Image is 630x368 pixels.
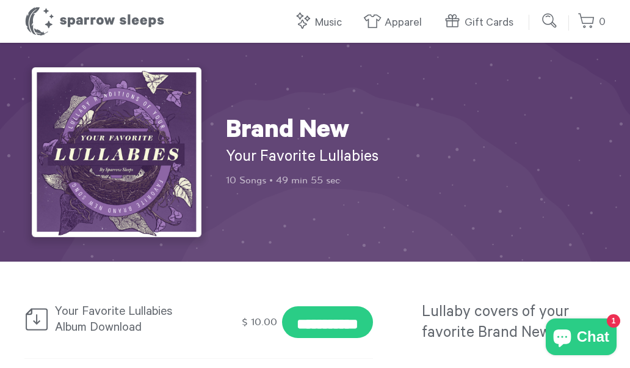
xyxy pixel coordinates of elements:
[542,318,620,358] inbox-online-store-chat: Shopify online store chat
[32,67,201,237] img: Brand New - Your Favorite Lullabies
[24,6,165,37] h1: Sparrow Sleeps
[363,10,428,36] a: Apparel
[577,9,606,35] a: 0
[226,174,446,187] p: 10 Songs • 49 min 55 sec
[226,148,446,169] h2: Your Favorite Lullabies
[538,9,562,33] input: Submit
[443,10,520,36] a: Gift Cards
[239,311,279,333] div: $ 10.00
[24,301,207,337] div: Your Favorite Lullabies Album Download
[226,117,446,148] h1: Brand New
[294,10,348,36] a: Music
[422,305,596,343] span: Lullaby covers of your favorite Brand New songs.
